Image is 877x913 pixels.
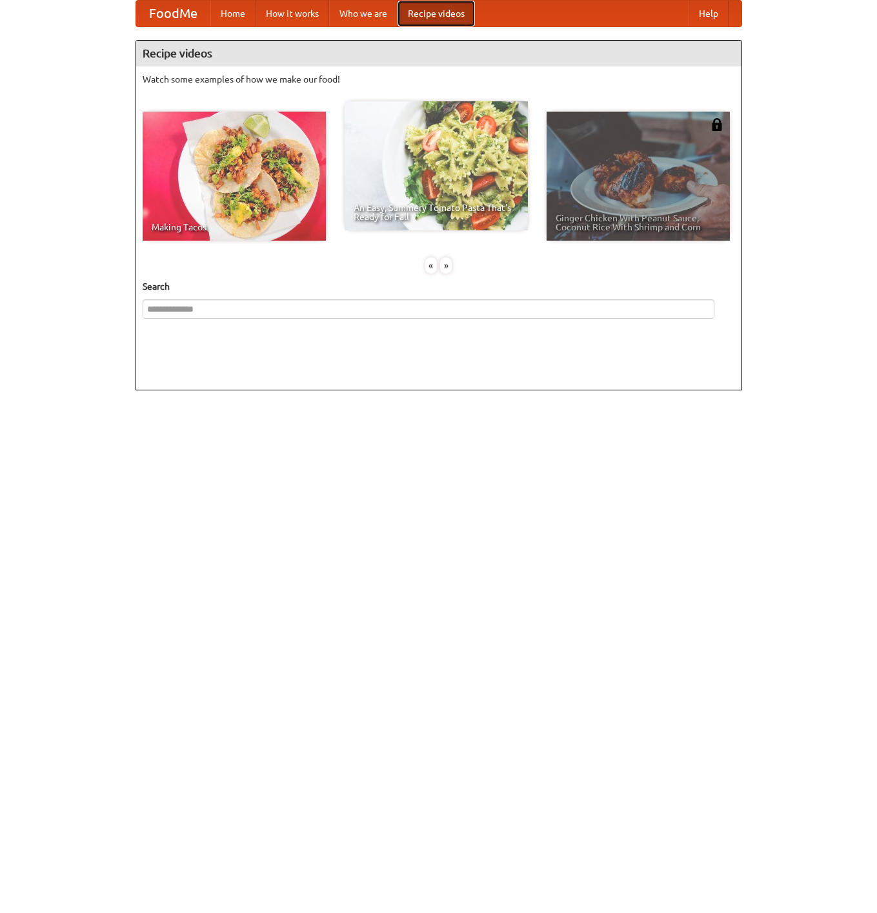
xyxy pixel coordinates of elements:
a: FoodMe [136,1,210,26]
h5: Search [143,280,735,293]
a: Help [689,1,729,26]
span: Making Tacos [152,223,317,232]
a: Making Tacos [143,112,326,241]
h4: Recipe videos [136,41,741,66]
a: Who we are [329,1,398,26]
a: An Easy, Summery Tomato Pasta That's Ready for Fall [345,101,528,230]
img: 483408.png [711,118,723,131]
div: » [440,257,452,274]
a: Recipe videos [398,1,475,26]
a: Home [210,1,256,26]
a: How it works [256,1,329,26]
span: An Easy, Summery Tomato Pasta That's Ready for Fall [354,203,519,221]
div: « [425,257,437,274]
p: Watch some examples of how we make our food! [143,73,735,86]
